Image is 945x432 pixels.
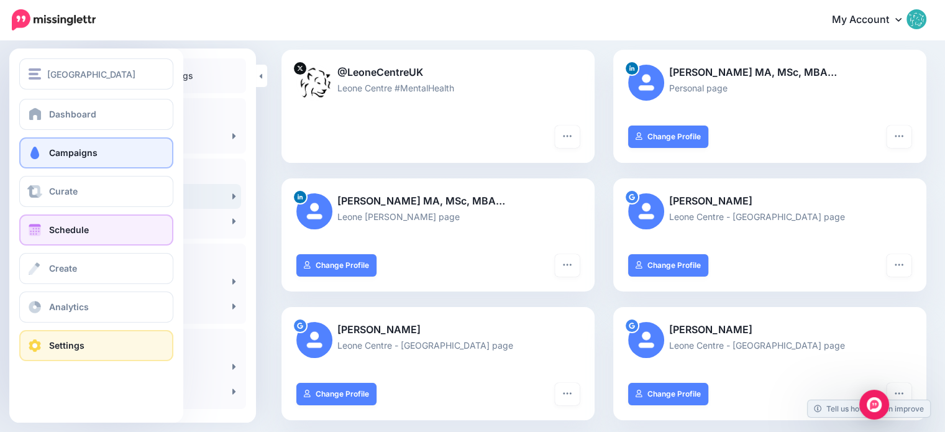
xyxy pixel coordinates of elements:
p: Leone Centre - [GEOGRAPHIC_DATA] page [296,338,580,352]
span: Campaigns [49,147,98,158]
p: [PERSON_NAME] [296,322,580,338]
p: [PERSON_NAME] MA, MSc, MBA… [296,193,580,209]
span: Dashboard [49,109,96,119]
img: user_default_image.png [628,65,664,101]
img: user_default_image.png [628,322,664,358]
a: Create [19,253,173,284]
img: menu.png [29,68,41,80]
p: [PERSON_NAME] [628,322,911,338]
img: LcPWlgqw-63455.jpg [296,65,332,101]
p: Leone [PERSON_NAME] page [296,209,580,224]
a: Change Profile [296,254,377,277]
div: Open Intercom Messenger [859,390,889,420]
a: Settings [19,330,173,361]
p: [PERSON_NAME] [628,193,911,209]
img: Missinglettr [12,9,96,30]
a: Change Profile [628,383,708,405]
a: Change Profile [296,383,377,405]
a: Dashboard [19,99,173,130]
span: Curate [49,186,78,196]
a: Change Profile [628,254,708,277]
p: @LeoneCentreUK [296,65,580,81]
a: My Account [819,5,926,35]
img: user_default_image.png [296,193,332,229]
a: Curate [19,176,173,207]
img: user_default_image.png [628,193,664,229]
span: [GEOGRAPHIC_DATA] [47,67,135,81]
a: Schedule [19,214,173,246]
p: [PERSON_NAME] MA, MSc, MBA… [628,65,911,81]
span: Analytics [49,301,89,312]
span: Settings [49,340,84,351]
p: Personal page [628,81,911,95]
img: user_default_image.png [296,322,332,358]
a: Campaigns [19,137,173,168]
p: Leone Centre #MentalHealth [296,81,580,95]
a: Analytics [19,292,173,323]
a: Change Profile [628,126,708,148]
span: Create [49,263,77,273]
p: Leone Centre - [GEOGRAPHIC_DATA] page [628,209,911,224]
span: Schedule [49,224,89,235]
p: Leone Centre - [GEOGRAPHIC_DATA] page [628,338,911,352]
button: [GEOGRAPHIC_DATA] [19,58,173,90]
a: Tell us how we can improve [808,400,930,417]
